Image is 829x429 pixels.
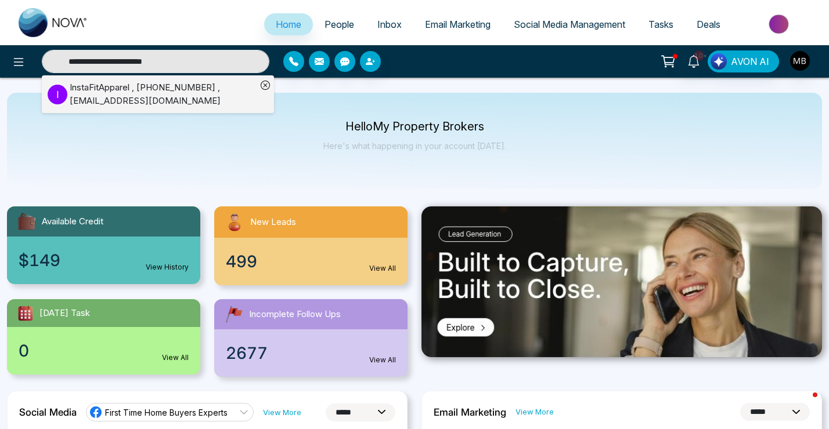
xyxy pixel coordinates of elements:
p: I [48,85,67,104]
p: Here's what happening in your account [DATE]. [323,141,506,151]
span: Home [276,19,301,30]
span: Email Marketing [425,19,491,30]
a: Email Marketing [413,13,502,35]
span: $149 [19,248,60,272]
span: Tasks [648,19,673,30]
a: 10+ [680,50,708,71]
img: Nova CRM Logo [19,8,88,37]
a: View All [162,352,189,363]
h2: Email Marketing [434,406,506,418]
p: Hello My Property Brokers [323,122,506,132]
span: First Time Home Buyers Experts [105,407,228,418]
span: 2677 [226,341,268,365]
a: Tasks [637,13,685,35]
img: newLeads.svg [224,211,246,233]
a: View More [263,407,301,418]
span: AVON AI [731,54,769,68]
span: 0 [19,339,29,363]
a: People [313,13,366,35]
img: User Avatar [790,51,810,71]
span: 10+ [694,50,704,61]
a: Incomplete Follow Ups2677View All [207,299,415,377]
a: View All [369,355,396,365]
a: View History [146,262,189,272]
span: Social Media Management [514,19,625,30]
span: New Leads [250,216,296,229]
img: . [421,206,822,357]
span: 499 [226,249,257,274]
a: View All [369,263,396,274]
span: Available Credit [42,215,103,228]
img: followUps.svg [224,304,244,325]
a: Home [264,13,313,35]
img: todayTask.svg [16,304,35,322]
button: AVON AI [708,50,779,72]
a: Inbox [366,13,413,35]
img: Market-place.gif [738,11,822,37]
span: Inbox [377,19,402,30]
span: [DATE] Task [39,307,90,320]
a: Deals [685,13,732,35]
a: View More [516,406,554,417]
a: Social Media Management [502,13,637,35]
img: Lead Flow [711,53,727,70]
a: New Leads499View All [207,206,415,285]
span: Deals [697,19,720,30]
span: Incomplete Follow Ups [249,308,341,321]
img: availableCredit.svg [16,211,37,232]
div: InstaFitApparel , [PHONE_NUMBER] , [EMAIL_ADDRESS][DOMAIN_NAME] [70,81,257,107]
span: People [325,19,354,30]
h2: Social Media [19,406,77,418]
iframe: Intercom live chat [790,390,817,417]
